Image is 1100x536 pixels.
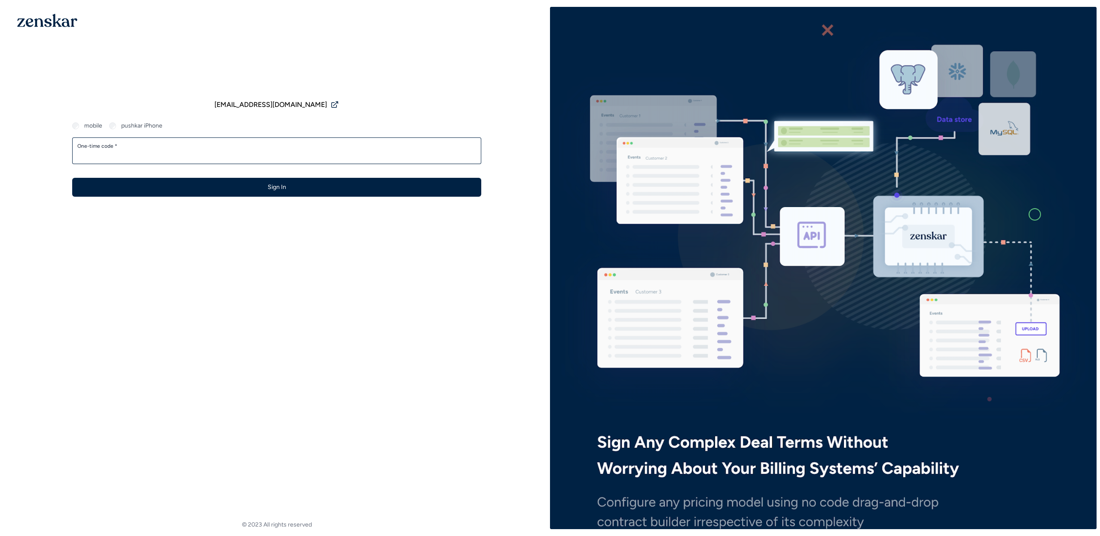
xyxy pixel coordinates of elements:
label: One-time code * [77,143,476,149]
label: pushkar iPhone [121,122,162,129]
footer: © 2023 All rights reserved [3,521,550,529]
button: Sign In [72,178,481,197]
label: mobile [84,122,102,129]
img: 1OGAJ2xQqyY4LXKgY66KYq0eOWRCkrZdAb3gUhuVAqdWPZE9SRJmCz+oDMSn4zDLXe31Ii730ItAGKgCKgCCgCikA4Av8PJUP... [17,14,77,27]
span: [EMAIL_ADDRESS][DOMAIN_NAME] [214,100,327,110]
